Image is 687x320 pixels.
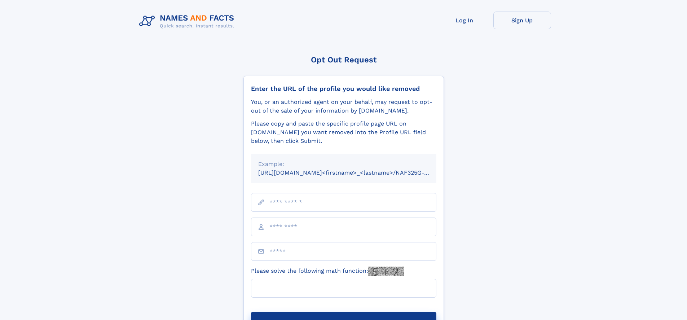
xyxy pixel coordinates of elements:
[251,98,436,115] div: You, or an authorized agent on your behalf, may request to opt-out of the sale of your informatio...
[136,12,240,31] img: Logo Names and Facts
[436,12,493,29] a: Log In
[258,160,429,168] div: Example:
[258,169,450,176] small: [URL][DOMAIN_NAME]<firstname>_<lastname>/NAF325G-xxxxxxxx
[251,267,404,276] label: Please solve the following math function:
[251,119,436,145] div: Please copy and paste the specific profile page URL on [DOMAIN_NAME] you want removed into the Pr...
[243,55,444,64] div: Opt Out Request
[493,12,551,29] a: Sign Up
[251,85,436,93] div: Enter the URL of the profile you would like removed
